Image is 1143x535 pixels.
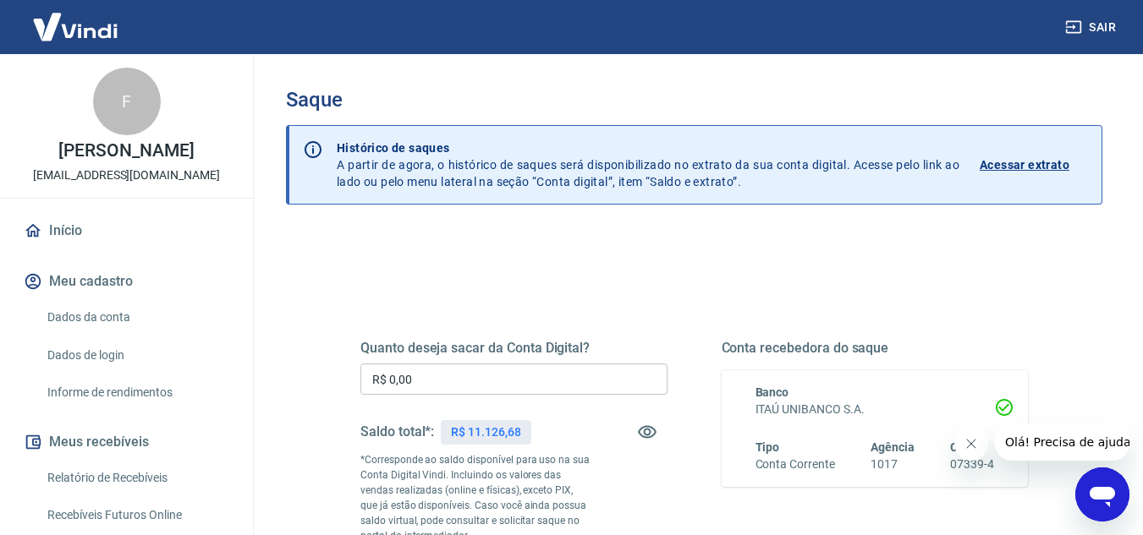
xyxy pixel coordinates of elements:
[41,375,233,410] a: Informe de rendimentos
[20,423,233,461] button: Meus recebíveis
[980,156,1069,173] p: Acessar extrato
[41,300,233,335] a: Dados da conta
[20,263,233,300] button: Meu cadastro
[10,12,142,25] span: Olá! Precisa de ajuda?
[756,385,789,399] span: Banco
[871,456,915,473] h6: 1017
[950,456,994,473] h6: 07339-4
[1075,467,1129,521] iframe: Botão para abrir a janela de mensagens
[20,1,130,52] img: Vindi
[33,167,220,184] p: [EMAIL_ADDRESS][DOMAIN_NAME]
[995,423,1129,461] iframe: Mensagem da empresa
[756,456,835,473] h6: Conta Corrente
[41,461,233,495] a: Relatório de Recebíveis
[41,338,233,373] a: Dados de login
[337,139,959,190] p: A partir de agora, o histórico de saques será disponibilizado no extrato da sua conta digital. Ac...
[93,68,161,135] div: F
[58,142,194,160] p: [PERSON_NAME]
[980,139,1088,190] a: Acessar extrato
[20,212,233,249] a: Início
[41,498,233,532] a: Recebíveis Futuros Online
[360,423,434,440] h5: Saldo total*:
[337,139,959,156] p: Histórico de saques
[1062,12,1123,43] button: Sair
[756,401,995,418] h6: ITAÚ UNIBANCO S.A.
[950,440,982,454] span: Conta
[722,340,1029,357] h5: Conta recebedora do saque
[871,440,915,454] span: Agência
[756,440,780,454] span: Tipo
[954,427,988,461] iframe: Fechar mensagem
[360,340,668,357] h5: Quanto deseja sacar da Conta Digital?
[286,88,1102,112] h3: Saque
[451,423,520,441] p: R$ 11.126,68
